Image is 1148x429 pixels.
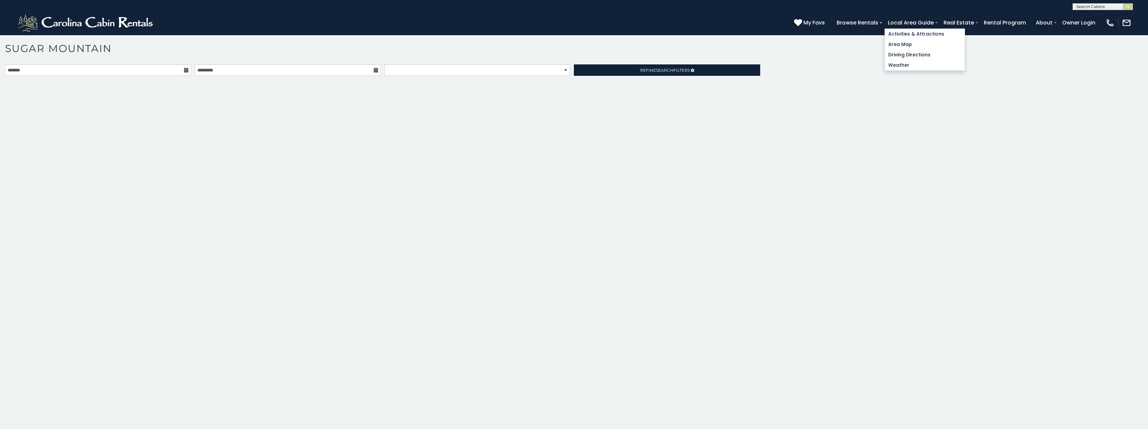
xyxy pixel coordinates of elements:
[980,17,1029,29] a: Rental Program
[833,17,882,29] a: Browse Rentals
[940,17,977,29] a: Real Estate
[885,60,965,70] a: Weather
[1059,17,1099,29] a: Owner Login
[885,17,937,29] a: Local Area Guide
[17,13,156,33] img: White-1-2.png
[885,29,965,39] a: Activities & Attractions
[656,68,673,73] span: Search
[1032,17,1056,29] a: About
[574,64,760,76] a: RefineSearchFilters
[803,18,825,27] span: My Favs
[885,50,965,60] a: Driving Directions
[794,18,827,27] a: My Favs
[1122,18,1131,28] img: mail-regular-white.png
[885,39,965,50] a: Area Map
[640,68,690,73] span: Refine Filters
[1105,18,1115,28] img: phone-regular-white.png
